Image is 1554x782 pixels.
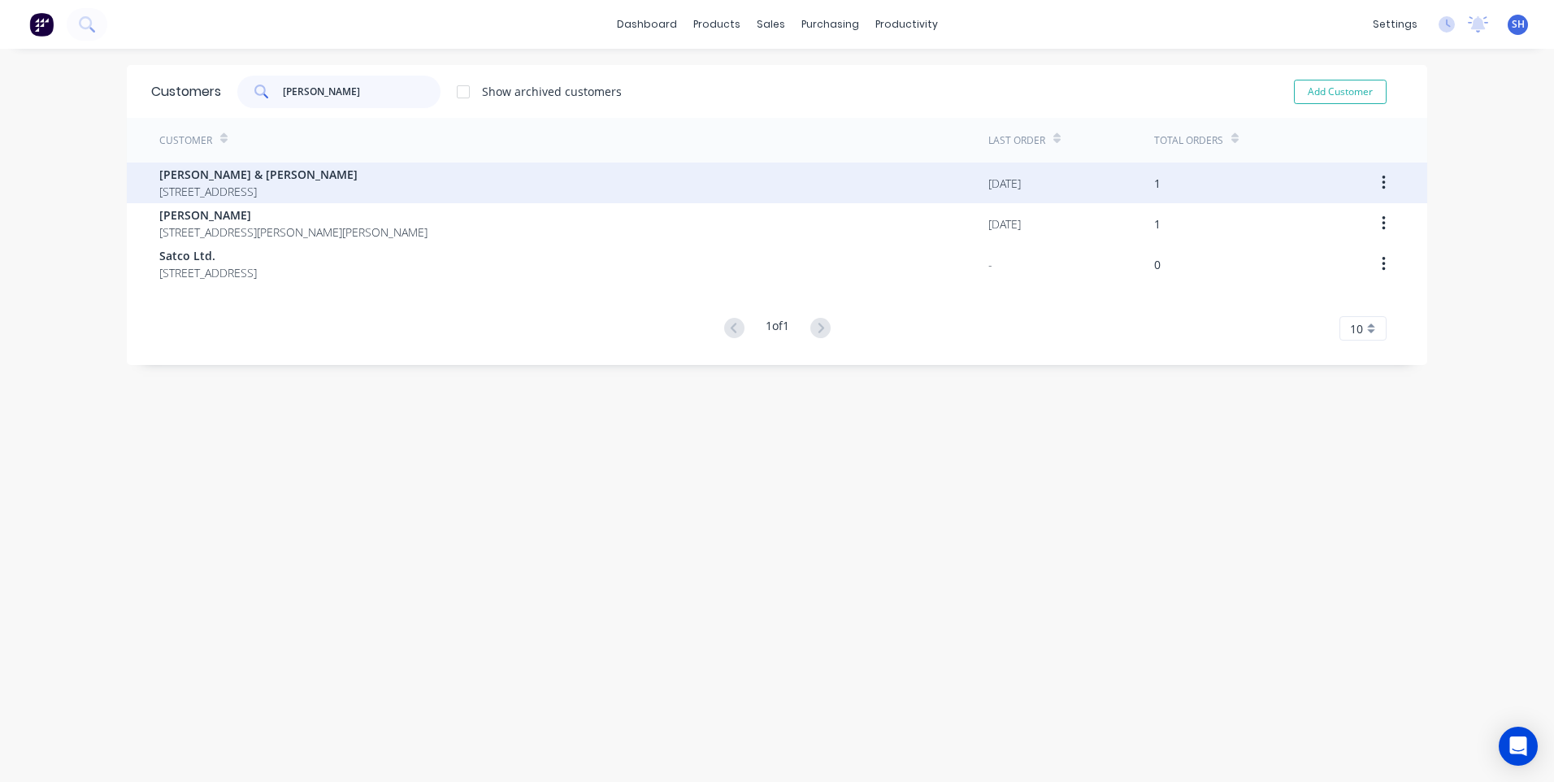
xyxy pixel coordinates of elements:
div: Open Intercom Messenger [1499,727,1538,766]
div: [DATE] [988,215,1021,232]
div: products [685,12,749,37]
div: Show archived customers [482,83,622,100]
div: sales [749,12,793,37]
span: 10 [1350,320,1363,337]
span: [PERSON_NAME] & [PERSON_NAME] [159,166,358,183]
span: SH [1512,17,1525,32]
button: Add Customer [1294,80,1387,104]
span: [STREET_ADDRESS] [159,183,358,200]
a: dashboard [609,12,685,37]
div: Last Order [988,133,1045,148]
span: Satco Ltd. [159,247,257,264]
div: [DATE] [988,175,1021,192]
div: productivity [867,12,946,37]
div: 0 [1154,256,1161,273]
div: settings [1365,12,1426,37]
div: Customers [151,82,221,102]
div: 1 of 1 [766,317,789,341]
div: purchasing [793,12,867,37]
img: Factory [29,12,54,37]
span: [PERSON_NAME] [159,206,428,224]
div: Total Orders [1154,133,1223,148]
div: Customer [159,133,212,148]
div: 1 [1154,215,1161,232]
span: [STREET_ADDRESS][PERSON_NAME][PERSON_NAME] [159,224,428,241]
div: - [988,256,992,273]
span: [STREET_ADDRESS] [159,264,257,281]
div: 1 [1154,175,1161,192]
input: Search customers... [283,76,441,108]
